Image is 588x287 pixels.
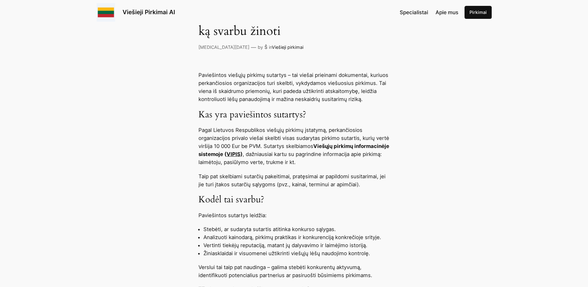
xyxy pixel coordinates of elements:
[198,44,249,50] a: [MEDICAL_DATA][DATE]
[97,3,115,22] img: Viešieji pirkimai logo
[203,225,390,233] li: Stebėti, ar sudaryta sutartis atitinka konkurso sąlygas.
[265,44,267,50] a: Š
[198,71,390,103] p: Paviešintos viešųjų pirkimų sutartys – tai viešai prieinami dokumentai, kuriuos perkančiosios org...
[400,9,428,15] span: Specialistai
[123,8,175,16] a: Viešieji Pirkimai AI
[258,44,263,51] p: by
[269,44,272,50] span: in
[203,249,390,257] li: Žiniasklaidai ir visuomenei užtikrinti viešųjų lėšų naudojimo kontrolę.
[198,263,390,279] p: Verslui tai taip pat naudinga – galima stebėti konkurentų aktyvumą, identifikuoti potencialius pa...
[227,151,240,157] a: VIPIS
[203,241,390,249] li: Vertinti tiekėjų reputaciją, matant jų dalyvavimo ir laimėjimo istoriją.
[198,211,390,219] p: Paviešintos sutartys leidžia:
[251,43,256,51] p: —
[400,8,458,16] nav: Navigation
[272,44,303,50] a: Viešieji pirkimai
[198,126,390,166] p: Pagal Lietuvos Respublikos viešųjų pirkimų įstatymą, perkančiosios organizacijos privalo viešai s...
[436,8,458,16] a: Apie mus
[203,233,390,241] li: Analizuoti kainodarą, pirkimų praktikas ir konkurenciją konkrečioje srityje.
[198,10,390,38] h1: Paviešintos viešųjų pirkimų sutartys: ką svarbu žinoti
[198,109,390,120] h3: Kas yra paviešintos sutartys?
[198,194,390,205] h3: Kodėl tai svarbu?
[465,6,492,19] a: Pirkimai
[436,9,458,15] span: Apie mus
[400,8,428,16] a: Specialistai
[198,172,390,188] p: Taip pat skelbiami sutarčių pakeitimai, pratęsimai ar papildomi susitarimai, jei jie turi įtakos ...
